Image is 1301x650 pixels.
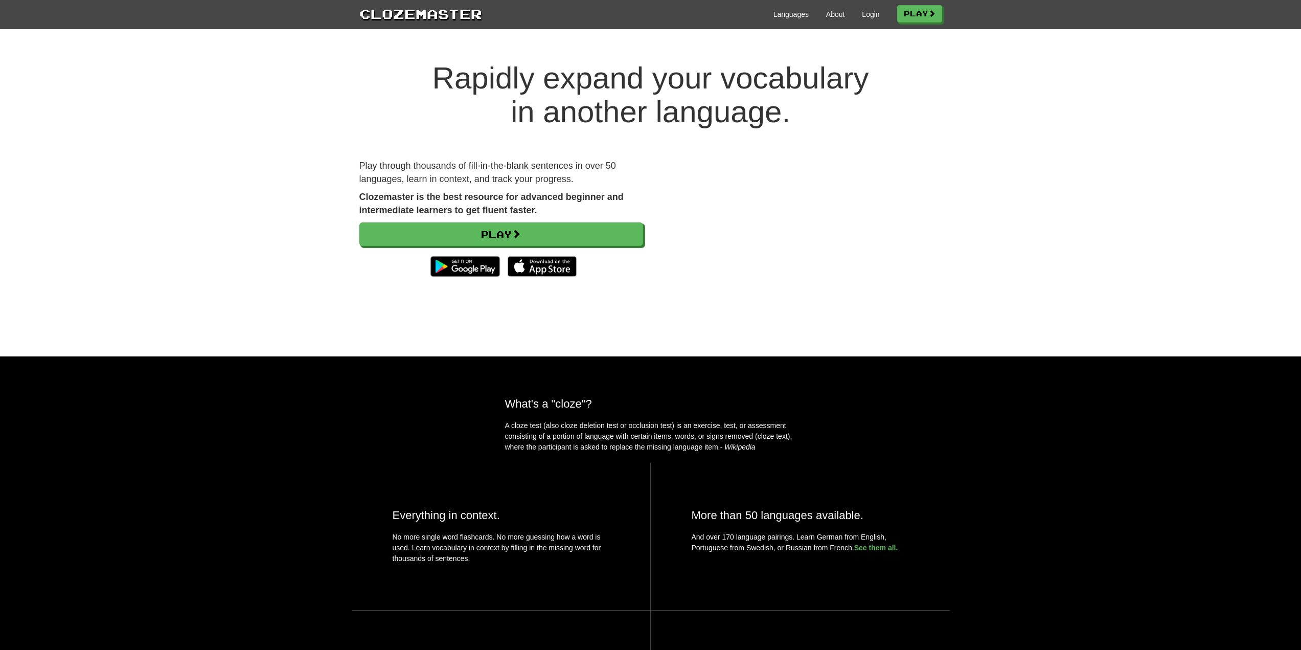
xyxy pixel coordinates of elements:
p: A cloze test (also cloze deletion test or occlusion test) is an exercise, test, or assessment con... [505,420,796,453]
a: About [826,9,845,19]
p: Play through thousands of fill-in-the-blank sentences in over 50 languages, learn in context, and... [359,160,643,186]
a: Clozemaster [359,4,482,23]
strong: Clozemaster is the best resource for advanced beginner and intermediate learners to get fluent fa... [359,192,624,215]
a: Login [862,9,879,19]
img: Download_on_the_App_Store_Badge_US-UK_135x40-25178aeef6eb6b83b96f5f2d004eda3bffbb37122de64afbaef7... [508,256,577,277]
a: See them all. [854,544,898,552]
a: Languages [773,9,809,19]
h2: Everything in context. [393,509,609,522]
h2: More than 50 languages available. [692,509,909,522]
h2: What's a "cloze"? [505,397,796,410]
img: Get it on Google Play [425,251,505,282]
p: No more single word flashcards. No more guessing how a word is used. Learn vocabulary in context ... [393,532,609,569]
p: And over 170 language pairings. Learn German from English, Portuguese from Swedish, or Russian fr... [692,532,909,553]
a: Play [897,5,942,23]
em: - Wikipedia [720,443,756,451]
a: Play [359,222,643,246]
